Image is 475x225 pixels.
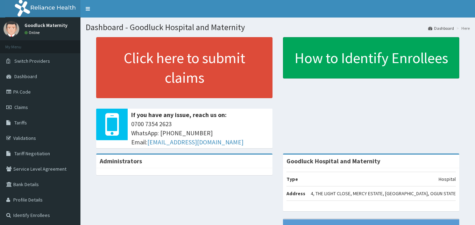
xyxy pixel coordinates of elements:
li: Here [455,25,470,31]
strong: Goodluck Hospital and Maternity [286,157,380,165]
a: Online [24,30,41,35]
img: User Image [3,21,19,37]
a: [EMAIL_ADDRESS][DOMAIN_NAME] [147,138,243,146]
h1: Dashboard - Goodluck Hospital and Maternity [86,23,470,32]
b: If you have any issue, reach us on: [131,111,227,119]
b: Address [286,190,305,197]
span: Tariff Negotiation [14,150,50,157]
span: 0700 7354 2623 WhatsApp: [PHONE_NUMBER] Email: [131,120,269,146]
p: Goodluck Maternity [24,23,68,28]
span: Dashboard [14,73,37,80]
span: Claims [14,104,28,110]
a: How to Identify Enrollees [283,37,459,79]
span: Switch Providers [14,58,50,64]
a: Click here to submit claims [96,37,272,98]
span: Tariffs [14,120,27,126]
b: Administrators [100,157,142,165]
p: Hospital [439,176,456,183]
b: Type [286,176,298,182]
p: 4, THE LIGHT CLOSE, MERCY ESTATE, [GEOGRAPHIC_DATA], OGUN STATE [311,190,456,197]
a: Dashboard [428,25,454,31]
